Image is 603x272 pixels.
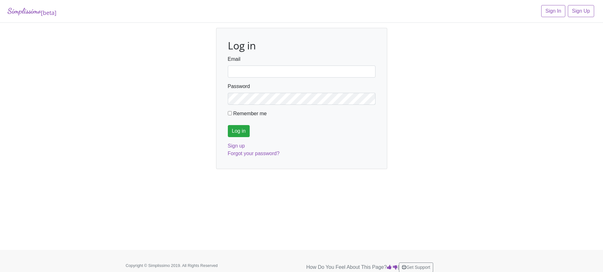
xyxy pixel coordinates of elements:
sub: [beta] [41,9,56,16]
input: Log in [228,125,250,137]
a: Forgot your password? [228,151,280,156]
a: Simplissimo[beta] [8,5,56,17]
h2: Log in [228,40,375,52]
p: Copyright © Simplissimo 2019. All Rights Reserved [126,263,237,269]
a: Sign Up [568,5,594,17]
a: Sign up [228,143,245,149]
label: Password [228,83,250,90]
label: Email [228,55,241,63]
label: Remember me [233,110,267,117]
a: Sign In [541,5,565,17]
